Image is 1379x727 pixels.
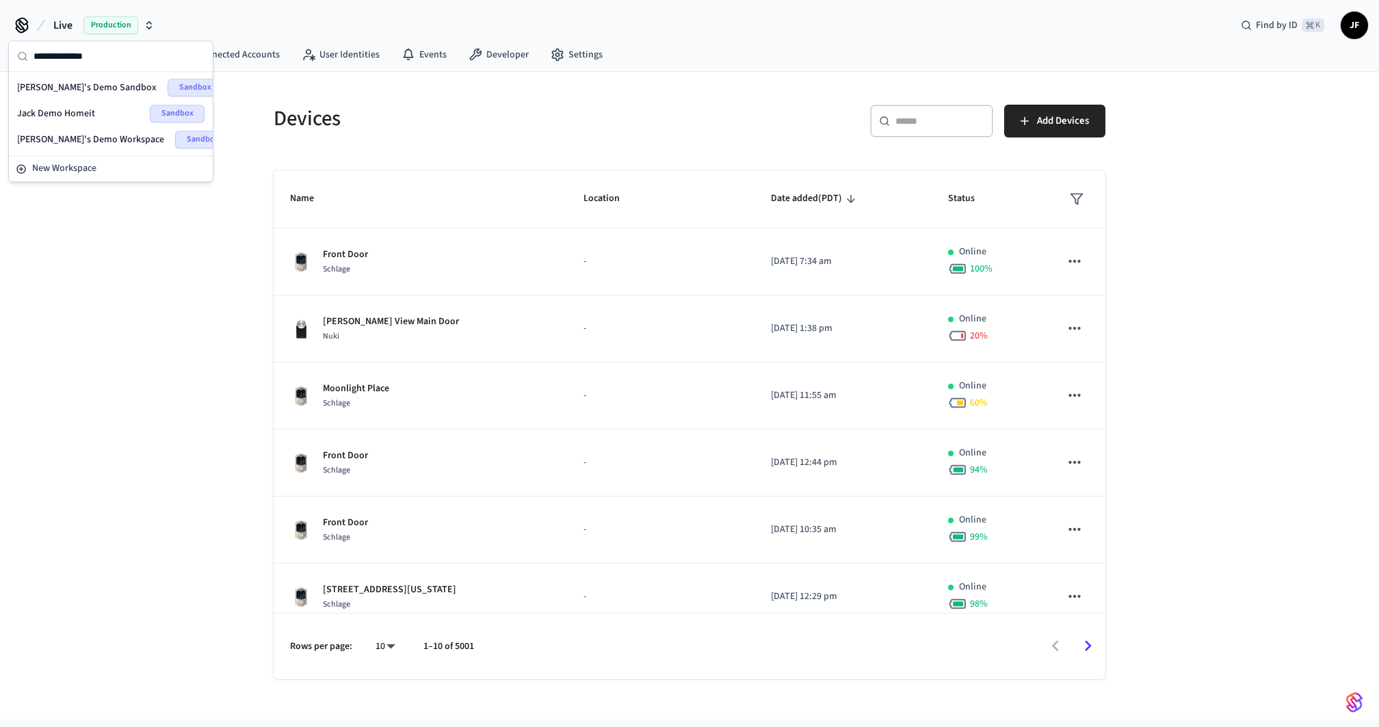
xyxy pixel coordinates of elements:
[150,105,205,122] span: Sandbox
[1230,13,1335,38] div: Find by ID⌘ K
[323,598,350,610] span: Schlage
[17,133,164,146] span: [PERSON_NAME]'s Demo Workspace
[970,396,988,410] span: 60 %
[53,17,73,34] span: Live
[323,449,368,463] p: Front Door
[290,586,312,608] img: Schlage Sense Smart Deadbolt with Camelot Trim, Front
[290,188,332,209] span: Name
[323,531,350,543] span: Schlage
[323,583,456,597] p: [STREET_ADDRESS][US_STATE]
[391,42,458,67] a: Events
[583,321,737,336] p: -
[583,590,737,604] p: -
[9,72,213,155] div: Suggestions
[583,254,737,269] p: -
[948,188,993,209] span: Status
[323,263,350,275] span: Schlage
[291,42,391,67] a: User Identities
[583,523,737,537] p: -
[274,105,681,133] h5: Devices
[771,590,915,604] p: [DATE] 12:29 pm
[771,188,860,209] span: Date added(PDT)
[970,530,988,544] span: 99 %
[323,248,368,262] p: Front Door
[959,513,986,527] p: Online
[175,131,230,148] span: Sandbox
[17,107,95,120] span: Jack Demo Homeit
[970,597,988,611] span: 98 %
[83,16,138,34] span: Production
[970,329,988,343] span: 20 %
[290,318,312,340] img: Nuki Smart Lock 3.0 Pro Black, Front
[323,330,339,342] span: Nuki
[771,388,915,403] p: [DATE] 11:55 am
[32,161,96,176] span: New Workspace
[771,523,915,537] p: [DATE] 10:35 am
[959,379,986,393] p: Online
[168,79,222,96] span: Sandbox
[970,262,993,276] span: 100 %
[290,519,312,541] img: Schlage Sense Smart Deadbolt with Camelot Trim, Front
[583,455,737,470] p: -
[540,42,614,67] a: Settings
[959,312,986,326] p: Online
[1341,12,1368,39] button: JF
[290,639,352,654] p: Rows per page:
[1302,18,1324,32] span: ⌘ K
[17,81,157,94] span: [PERSON_NAME]'s Demo Sandbox
[1072,630,1104,662] button: Go to next page
[167,42,291,67] a: Connected Accounts
[369,637,402,657] div: 10
[771,455,915,470] p: [DATE] 12:44 pm
[323,315,459,329] p: [PERSON_NAME] View Main Door
[1346,691,1363,713] img: SeamLogoGradient.69752ec5.svg
[771,321,915,336] p: [DATE] 1:38 pm
[290,385,312,407] img: Schlage Sense Smart Deadbolt with Camelot Trim, Front
[1004,105,1105,137] button: Add Devices
[423,639,474,654] p: 1–10 of 5001
[323,397,350,409] span: Schlage
[323,464,350,476] span: Schlage
[1342,13,1367,38] span: JF
[959,580,986,594] p: Online
[290,452,312,474] img: Schlage Sense Smart Deadbolt with Camelot Trim, Front
[290,251,312,273] img: Schlage Sense Smart Deadbolt with Camelot Trim, Front
[583,388,737,403] p: -
[959,446,986,460] p: Online
[1256,18,1298,32] span: Find by ID
[1037,112,1089,130] span: Add Devices
[323,382,389,396] p: Moonlight Place
[959,245,986,259] p: Online
[458,42,540,67] a: Developer
[771,254,915,269] p: [DATE] 7:34 am
[583,188,638,209] span: Location
[10,157,211,180] button: New Workspace
[970,463,988,477] span: 94 %
[323,516,368,530] p: Front Door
